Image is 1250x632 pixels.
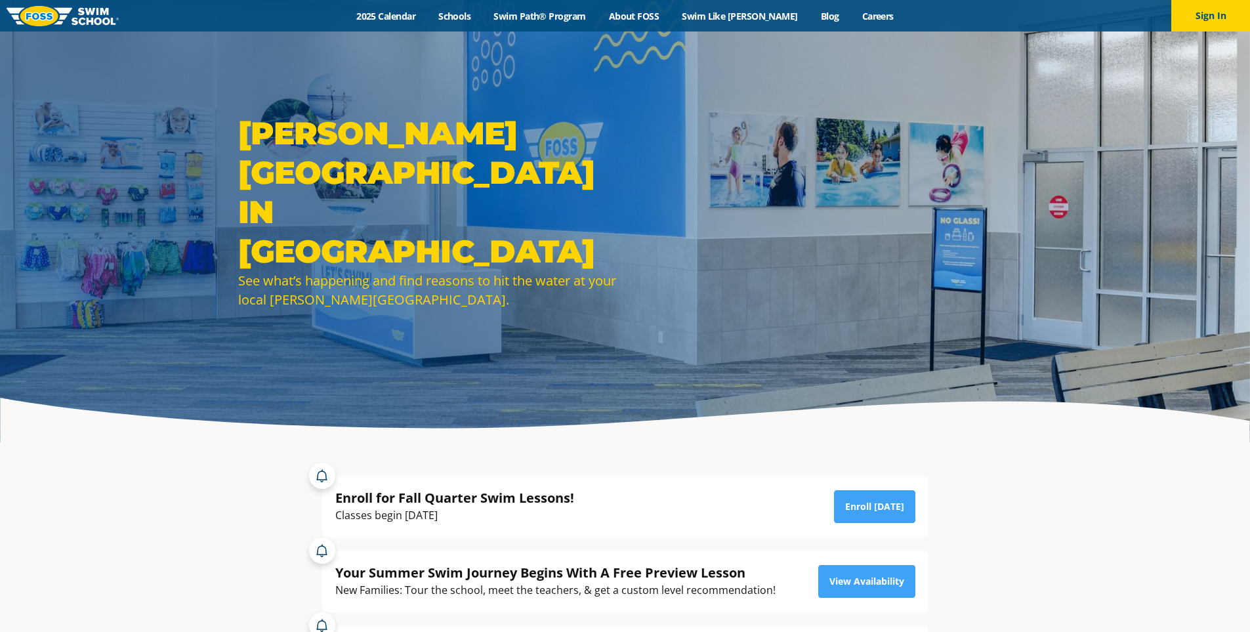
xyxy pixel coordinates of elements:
img: FOSS Swim School Logo [7,6,119,26]
div: Classes begin [DATE] [335,507,574,524]
div: New Families: Tour the school, meet the teachers, & get a custom level recommendation! [335,581,776,599]
a: View Availability [818,565,915,598]
a: Swim Path® Program [482,10,597,22]
div: Enroll for Fall Quarter Swim Lessons! [335,489,574,507]
div: Your Summer Swim Journey Begins With A Free Preview Lesson [335,564,776,581]
a: Careers [850,10,905,22]
div: See what’s happening and find reasons to hit the water at your local [PERSON_NAME][GEOGRAPHIC_DATA]. [238,271,619,309]
a: Blog [809,10,850,22]
a: Enroll [DATE] [834,490,915,523]
a: Schools [427,10,482,22]
a: Swim Like [PERSON_NAME] [671,10,810,22]
a: 2025 Calendar [345,10,427,22]
a: About FOSS [597,10,671,22]
h1: [PERSON_NAME][GEOGRAPHIC_DATA] in [GEOGRAPHIC_DATA] [238,114,619,271]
